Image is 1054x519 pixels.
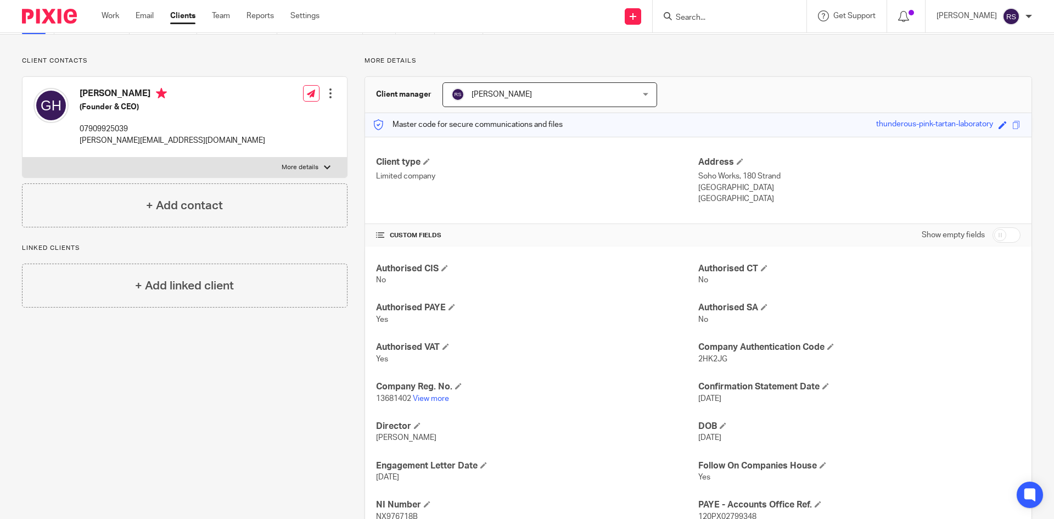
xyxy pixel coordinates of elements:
h4: Engagement Letter Date [376,460,698,472]
h4: Authorised PAYE [376,302,698,314]
i: Primary [156,88,167,99]
a: Clients [170,10,195,21]
p: 07909925039 [80,124,265,135]
p: Client contacts [22,57,347,65]
p: Limited company [376,171,698,182]
h4: Authorised CT [698,263,1021,275]
h4: Confirmation Statement Date [698,381,1021,393]
a: Settings [290,10,319,21]
p: [GEOGRAPHIC_DATA] [698,193,1021,204]
p: Linked clients [22,244,347,253]
span: 13681402 [376,395,411,403]
h4: Authorised VAT [376,342,698,353]
a: Reports [246,10,274,21]
h4: Client type [376,157,698,168]
a: Email [136,10,154,21]
h4: Address [698,157,1021,168]
label: Show empty fields [922,230,985,241]
h4: Authorised CIS [376,263,698,275]
img: Pixie [22,9,77,24]
p: More details [365,57,1032,65]
p: Master code for secure communications and files [373,119,563,130]
span: [DATE] [376,473,399,481]
img: svg%3E [33,88,69,123]
h4: + Add linked client [135,277,234,294]
h4: Authorised SA [698,302,1021,314]
h4: [PERSON_NAME] [80,88,265,102]
h4: Company Authentication Code [698,342,1021,353]
p: Soho Works, 180 Strand [698,171,1021,182]
span: Get Support [833,12,876,20]
p: [PERSON_NAME] [937,10,997,21]
h3: Client manager [376,89,431,100]
h4: PAYE - Accounts Office Ref. [698,499,1021,511]
h4: Follow On Companies House [698,460,1021,472]
img: svg%3E [1002,8,1020,25]
span: [DATE] [698,395,721,403]
h4: DOB [698,421,1021,432]
h4: NI Number [376,499,698,511]
span: Yes [376,316,388,323]
img: svg%3E [451,88,464,101]
h4: Director [376,421,698,432]
h4: Company Reg. No. [376,381,698,393]
input: Search [675,13,773,23]
span: Yes [698,473,710,481]
div: thunderous-pink-tartan-laboratory [876,119,993,131]
p: More details [282,163,318,172]
h4: CUSTOM FIELDS [376,231,698,240]
a: View more [413,395,449,403]
a: Work [102,10,119,21]
a: Team [212,10,230,21]
span: No [376,276,386,284]
p: [GEOGRAPHIC_DATA] [698,182,1021,193]
h4: + Add contact [146,197,223,214]
span: No [698,316,708,323]
span: [DATE] [698,434,721,442]
p: [PERSON_NAME][EMAIL_ADDRESS][DOMAIN_NAME] [80,135,265,146]
span: Yes [376,355,388,363]
span: No [698,276,708,284]
span: [PERSON_NAME] [472,91,532,98]
h5: (Founder & CEO) [80,102,265,113]
span: [PERSON_NAME] [376,434,436,442]
span: 2HK2JG [698,355,727,363]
